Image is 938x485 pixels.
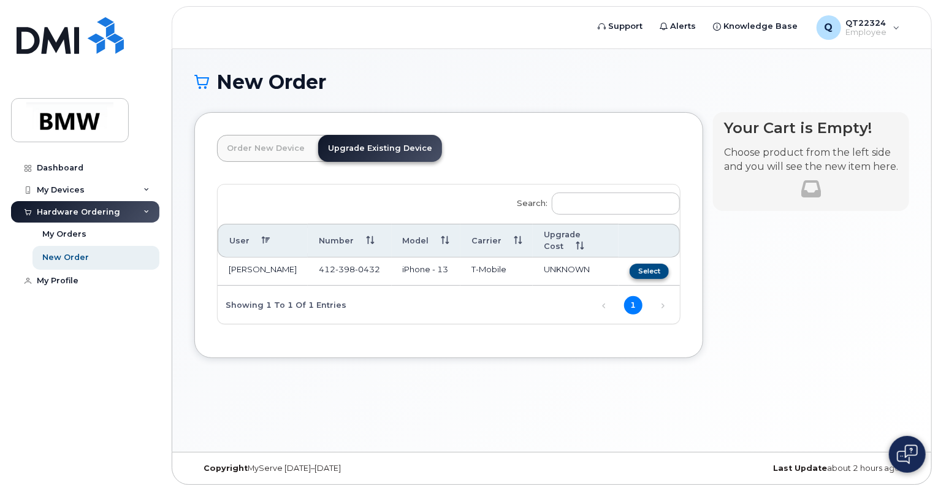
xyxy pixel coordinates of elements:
[194,464,433,473] div: MyServe [DATE]–[DATE]
[217,135,315,162] a: Order New Device
[773,464,827,473] strong: Last Update
[624,296,642,315] a: 1
[204,464,248,473] strong: Copyright
[460,258,533,286] td: T-Mobile
[308,224,392,258] th: Number: activate to sort column ascending
[392,258,460,286] td: iPhone - 13
[595,296,613,315] a: Previous
[218,224,308,258] th: User: activate to sort column descending
[392,224,460,258] th: Model: activate to sort column ascending
[509,185,680,219] label: Search:
[724,146,898,174] p: Choose product from the left side and you will see the new item here.
[724,120,898,136] h4: Your Cart is Empty!
[218,258,308,286] td: [PERSON_NAME]
[671,464,909,473] div: about 2 hours ago
[318,135,442,162] a: Upgrade Existing Device
[194,71,909,93] h1: New Order
[460,224,533,258] th: Carrier: activate to sort column ascending
[544,264,590,274] span: UNKNOWN
[533,224,619,258] th: Upgrade Cost: activate to sort column ascending
[897,445,918,464] img: Open chat
[654,296,672,315] a: Next
[335,264,355,274] span: 398
[355,264,380,274] span: 0432
[630,264,669,279] button: Select
[218,294,346,315] div: Showing 1 to 1 of 1 entries
[319,264,380,274] span: 412
[552,193,680,215] input: Search:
